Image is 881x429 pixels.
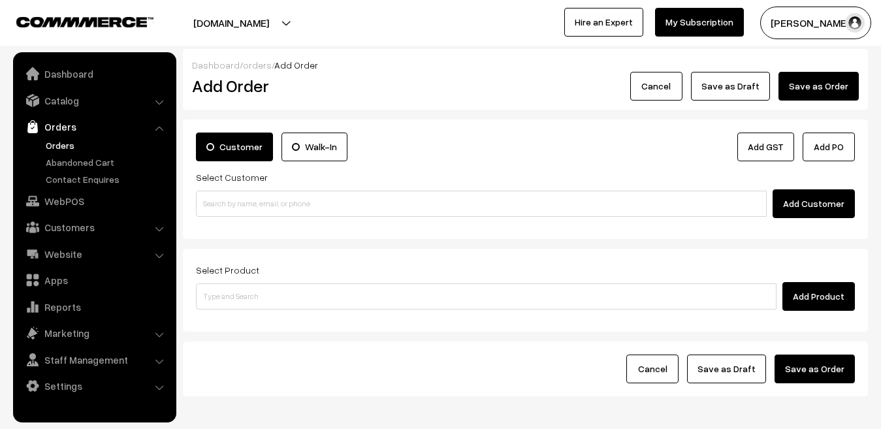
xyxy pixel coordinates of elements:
[775,355,855,383] button: Save as Order
[687,355,766,383] button: Save as Draft
[16,321,172,345] a: Marketing
[626,355,679,383] button: Cancel
[845,13,865,33] img: user
[564,8,643,37] a: Hire an Expert
[192,59,240,71] a: Dashboard
[16,89,172,112] a: Catalog
[16,189,172,213] a: WebPOS
[16,374,172,398] a: Settings
[243,59,272,71] a: orders
[16,268,172,292] a: Apps
[42,172,172,186] a: Contact Enquires
[196,133,273,161] label: Customer
[630,72,682,101] button: Cancel
[16,348,172,372] a: Staff Management
[655,8,744,37] a: My Subscription
[803,133,855,161] button: Add PO
[773,189,855,218] button: Add Customer
[16,17,153,27] img: COMMMERCE
[192,76,401,96] h2: Add Order
[16,13,131,29] a: COMMMERCE
[691,72,770,101] button: Save as Draft
[42,138,172,152] a: Orders
[16,215,172,239] a: Customers
[281,133,347,161] label: Walk-In
[148,7,315,39] button: [DOMAIN_NAME]
[196,283,777,310] input: Type and Search
[778,72,859,101] button: Save as Order
[782,282,855,311] button: Add Product
[196,170,268,184] label: Select Customer
[16,242,172,266] a: Website
[274,59,318,71] span: Add Order
[16,115,172,138] a: Orders
[192,58,859,72] div: / /
[196,263,259,277] label: Select Product
[16,62,172,86] a: Dashboard
[760,7,871,39] button: [PERSON_NAME]
[196,191,767,217] input: Search by name, email, or phone
[737,133,794,161] a: Add GST
[42,155,172,169] a: Abandoned Cart
[16,295,172,319] a: Reports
